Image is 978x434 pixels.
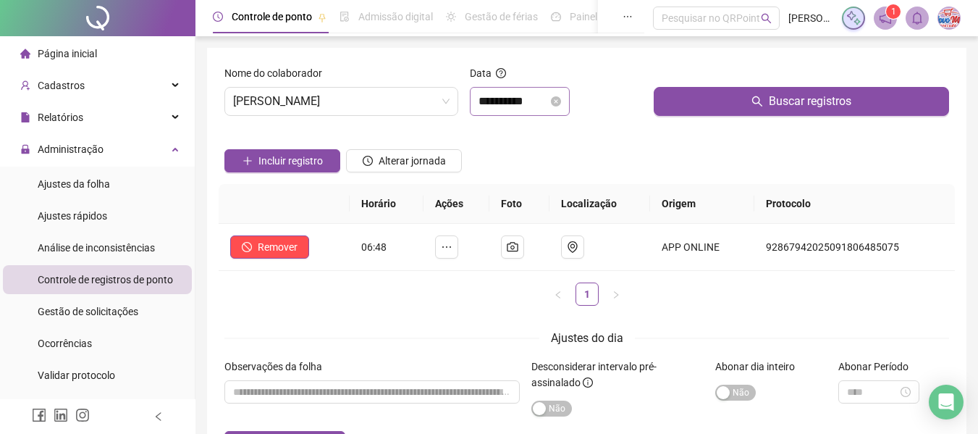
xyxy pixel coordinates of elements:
span: close-circle [551,96,561,107]
span: Ajustes da folha [38,178,110,190]
span: ellipsis [623,12,633,22]
th: Ações [423,184,489,224]
span: Análise de inconsistências [38,242,155,254]
span: bell [911,12,924,25]
span: info-circle [583,377,593,388]
span: instagram [75,408,90,422]
span: Relatórios [38,112,83,123]
span: pushpin [318,13,326,22]
th: Origem [650,184,754,224]
button: Remover [230,235,309,259]
li: Próxima página [604,283,628,306]
span: file [20,112,30,122]
img: 30682 [938,7,960,29]
span: Gestão de férias [465,11,538,22]
span: left [153,412,164,422]
span: Ajustes do dia [551,331,623,345]
span: search [751,96,763,107]
span: home [20,49,30,59]
span: sun [446,12,456,22]
span: 1 [891,7,896,17]
span: Controle de registros de ponto [38,274,173,285]
span: Admissão digital [358,11,433,22]
span: camera [507,241,518,253]
a: Alterar jornada [346,157,462,168]
span: question-circle [496,68,506,78]
span: 06:48 [361,241,387,253]
span: notification [879,12,892,25]
img: sparkle-icon.fc2bf0ac1784a2077858766a79e2daf3.svg [846,10,861,26]
button: Buscar registros [654,87,949,116]
span: stop [242,242,252,252]
button: left [547,283,570,306]
label: Observações da folha [224,359,332,375]
button: Alterar jornada [346,149,462,172]
span: Alterar jornada [379,153,446,169]
span: ERLAINE DE SOUZA NAZARE [233,88,450,115]
td: APP ONLINE [650,224,754,271]
label: Nome do colaborador [224,65,332,81]
th: Protocolo [754,184,955,224]
span: file-done [340,12,350,22]
span: Administração [38,143,104,155]
span: Incluir registro [258,153,323,169]
span: Validar protocolo [38,370,115,381]
th: Horário [350,184,424,224]
a: 1 [576,283,598,305]
span: Página inicial [38,48,97,59]
span: Ajustes rápidos [38,210,107,222]
button: Incluir registro [224,149,340,172]
button: right [604,283,628,306]
span: Data [470,67,492,79]
span: linkedin [54,408,68,422]
span: Remover [258,239,298,255]
span: dashboard [551,12,561,22]
label: Abonar Período [838,359,918,375]
span: ellipsis [441,241,452,253]
div: Open Intercom Messenger [929,385,964,420]
span: user-add [20,80,30,91]
label: Abonar dia inteiro [715,359,804,375]
span: Gestão de solicitações [38,306,138,317]
span: Cadastros [38,80,85,91]
span: environment [567,241,578,253]
span: plus [243,156,253,166]
span: Buscar registros [769,93,851,110]
span: right [612,291,620,299]
span: facebook [32,408,46,422]
span: [PERSON_NAME] [788,10,833,26]
sup: 1 [886,4,901,19]
span: Painel do DP [570,11,626,22]
li: Página anterior [547,283,570,306]
span: Controle de ponto [232,11,312,22]
span: search [761,13,772,24]
th: Localização [549,184,651,224]
span: lock [20,144,30,154]
span: Ocorrências [38,338,92,349]
span: clock-circle [213,12,223,22]
td: 92867942025091806485075 [754,224,955,271]
span: Desconsiderar intervalo pré-assinalado [531,361,657,388]
li: 1 [576,283,599,306]
th: Foto [489,184,549,224]
span: clock-circle [363,156,373,166]
span: left [554,291,562,299]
